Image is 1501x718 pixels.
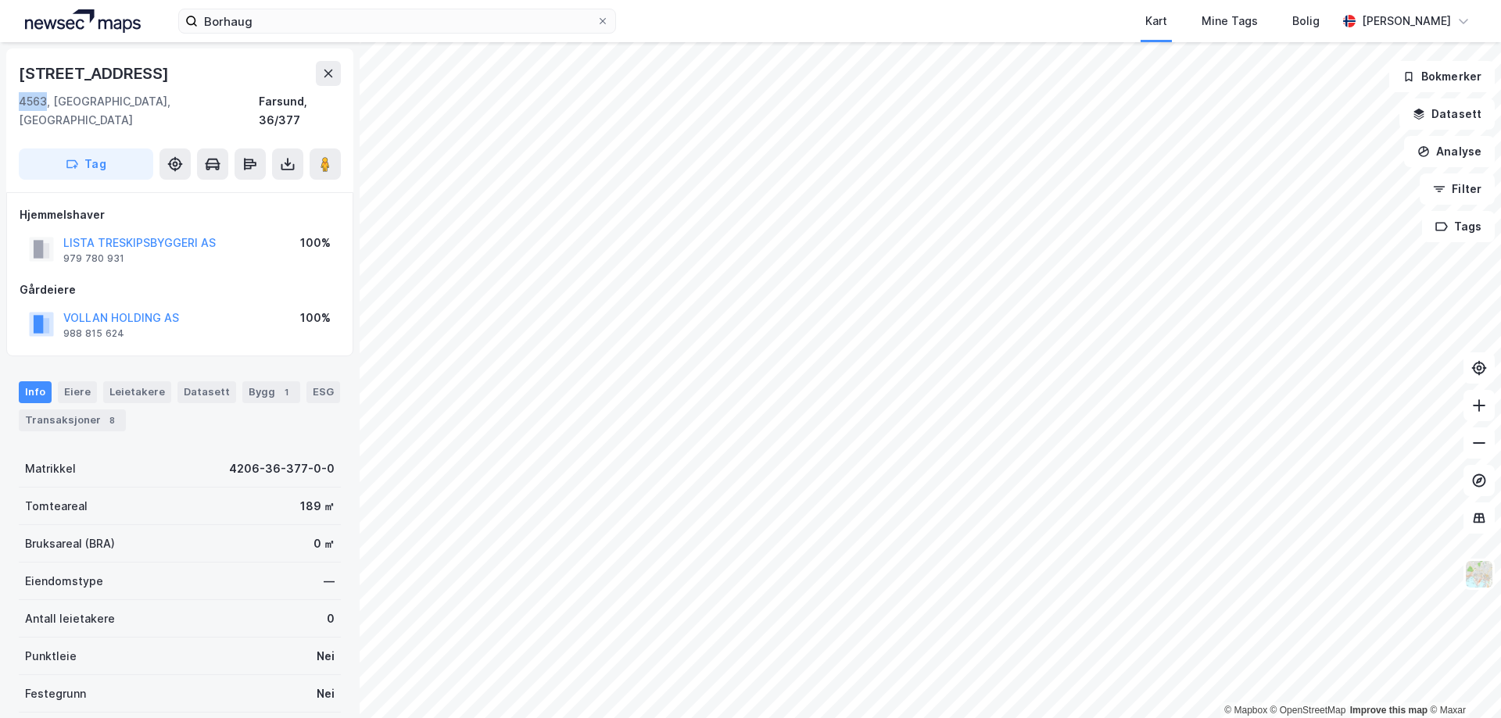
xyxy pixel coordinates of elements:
div: Tomteareal [25,497,88,516]
div: Matrikkel [25,459,76,478]
div: 0 ㎡ [313,534,335,553]
button: Datasett [1399,98,1495,130]
input: Søk på adresse, matrikkel, gårdeiere, leietakere eller personer [198,9,596,33]
div: [STREET_ADDRESS] [19,61,172,86]
button: Tags [1422,211,1495,242]
button: Tag [19,148,153,180]
div: 4206-36-377-0-0 [229,459,335,478]
div: 8 [104,413,120,428]
div: ESG [306,381,340,403]
div: Punktleie [25,647,77,666]
div: Eiere [58,381,97,403]
div: Transaksjoner [19,409,126,431]
div: 100% [300,309,331,327]
div: 0 [327,609,335,628]
a: Improve this map [1350,705,1428,716]
div: — [324,572,335,591]
div: Nei [317,684,335,703]
div: Kart [1145,12,1167,30]
div: Bygg [242,381,300,403]
img: Z [1464,559,1494,589]
div: Leietakere [103,381,171,403]
div: Bolig [1292,12,1320,30]
div: Farsund, 36/377 [259,92,341,130]
button: Bokmerker [1389,61,1495,92]
div: Antall leietakere [25,609,115,628]
img: logo.a4113a55bc3d86da70a041830d287a7e.svg [25,9,141,33]
a: OpenStreetMap [1270,705,1346,716]
div: Nei [317,647,335,666]
button: Filter [1420,173,1495,205]
div: Info [19,381,52,403]
div: [PERSON_NAME] [1362,12,1451,30]
div: 988 815 624 [63,327,124,340]
div: 4563, [GEOGRAPHIC_DATA], [GEOGRAPHIC_DATA] [19,92,259,130]
div: Gårdeiere [20,280,340,299]
div: 1 [278,384,294,400]
div: Mine Tags [1202,12,1258,30]
div: Bruksareal (BRA) [25,534,115,553]
div: Datasett [177,381,236,403]
div: Festegrunn [25,684,86,703]
div: 979 780 931 [63,252,124,265]
button: Analyse [1404,136,1495,167]
div: Eiendomstype [25,572,103,591]
div: Hjemmelshaver [20,205,340,224]
div: 189 ㎡ [300,497,335,516]
a: Mapbox [1224,705,1267,716]
iframe: Chat Widget [1423,643,1501,718]
div: 100% [300,234,331,252]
